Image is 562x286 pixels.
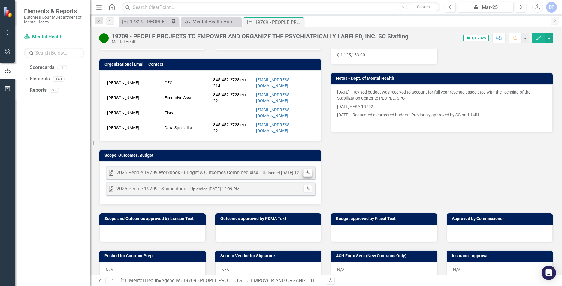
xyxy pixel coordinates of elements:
[50,88,59,93] div: 93
[215,262,322,279] div: N/A
[542,266,556,280] div: Open Intercom Messenger
[24,15,84,25] small: Dutchess County Department of Mental Health
[336,216,434,221] h3: Budget approved by Fiscal Text
[192,18,240,25] div: Mental Health Home Page
[452,254,550,258] h3: Insurance Approval
[458,2,514,13] button: Mar-25
[337,102,546,111] p: [DATE] - FKA 18752
[120,18,170,25] a: 17329 - PEOPLE: PROJECTS TO EMPOWER AND ORGANIZE THE PSYCHIATRICALLY LABELED, INC. - LEAD
[163,120,212,135] td: Data Specialist
[120,277,322,284] div: » »
[212,75,255,90] td: 845-452-2728 ext. 214
[30,87,47,94] a: Reports
[337,52,365,57] span: $ 1,125,153.00
[212,90,255,105] td: 845-452-2728 ext. 221
[331,262,437,279] div: N/A
[337,111,546,119] p: [DATE] - Requested a corrected budget. Previously approved by SG and JMN.
[336,254,434,258] h3: ACH Form Sent (New Contracts Only)
[463,35,489,41] span: Q1-2025
[112,40,408,44] div: Mental Health
[163,105,212,120] td: Fiscal
[212,120,255,135] td: 845-452-2728 ext. 221
[106,90,163,105] td: [PERSON_NAME]
[116,169,258,176] div: 2025 People 19709 Workbook - Budget & Outcomes Combined.xlsx
[99,262,206,279] div: N/A
[161,278,180,283] a: Agencies
[163,75,212,90] td: CEO
[256,92,291,103] a: [EMAIL_ADDRESS][DOMAIN_NAME]
[104,62,318,67] h3: Organizational Email - Contact
[99,33,109,43] img: Active
[116,186,186,192] div: 2025 People 19709 - Scope.docx
[53,76,65,82] div: 140
[104,254,203,258] h3: Pushed for Contract Prep
[24,34,84,40] a: Mental Health
[106,120,163,135] td: [PERSON_NAME]
[183,278,418,283] div: 19709 - PEOPLE PROJECTS TO EMPOWER AND ORGANIZE THE PSYCHIATRICALLY LABELED, INC. SC Staffing
[122,2,440,13] input: Search ClearPoint...
[256,122,291,133] a: [EMAIL_ADDRESS][DOMAIN_NAME]
[256,77,291,88] a: [EMAIL_ADDRESS][DOMAIN_NAME]
[106,105,163,120] td: [PERSON_NAME]
[30,76,50,82] a: Elements
[409,3,439,11] button: Search
[460,4,512,11] div: Mar-25
[452,216,550,221] h3: Approved by Commissioner
[130,18,170,25] div: 17329 - PEOPLE: PROJECTS TO EMPOWER AND ORGANIZE THE PSYCHIATRICALLY LABELED, INC. - LEAD
[3,7,14,17] img: ClearPoint Strategy
[129,278,159,283] a: Mental Health
[337,89,546,102] p: [DATE] - Revised budget was received to account for full year revenue associated with the licensi...
[106,75,163,90] td: [PERSON_NAME]
[220,254,319,258] h3: Sent to Vendor for Signature
[163,90,212,105] td: Exectuive Asst.
[447,262,553,279] div: N/A
[104,216,203,221] h3: Scope and Outcomes approved by Liaison Text
[24,48,84,58] input: Search Below...
[190,186,240,191] small: Uploaded [DATE] 12:09 PM
[417,4,430,9] span: Search
[336,76,550,81] h3: Notes - Dept. of Mental Health
[183,18,240,25] a: Mental Health Home Page
[263,170,312,175] small: Uploaded [DATE] 12:10 PM
[220,216,319,221] h3: Outcomes approved by PDMA Text
[256,107,291,118] a: [EMAIL_ADDRESS][DOMAIN_NAME]
[112,33,408,40] div: 19709 - PEOPLE PROJECTS TO EMPOWER AND ORGANIZE THE PSYCHIATRICALLY LABELED, INC. SC Staffing
[104,153,318,158] h3: Scope, Outcomes, Budget
[546,2,557,13] button: DP
[57,65,67,70] div: 1
[30,64,54,71] a: Scorecards
[255,19,302,26] div: 19709 - PEOPLE PROJECTS TO EMPOWER AND ORGANIZE THE PSYCHIATRICALLY LABELED, INC. SC Staffing
[24,7,84,15] span: Elements & Reports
